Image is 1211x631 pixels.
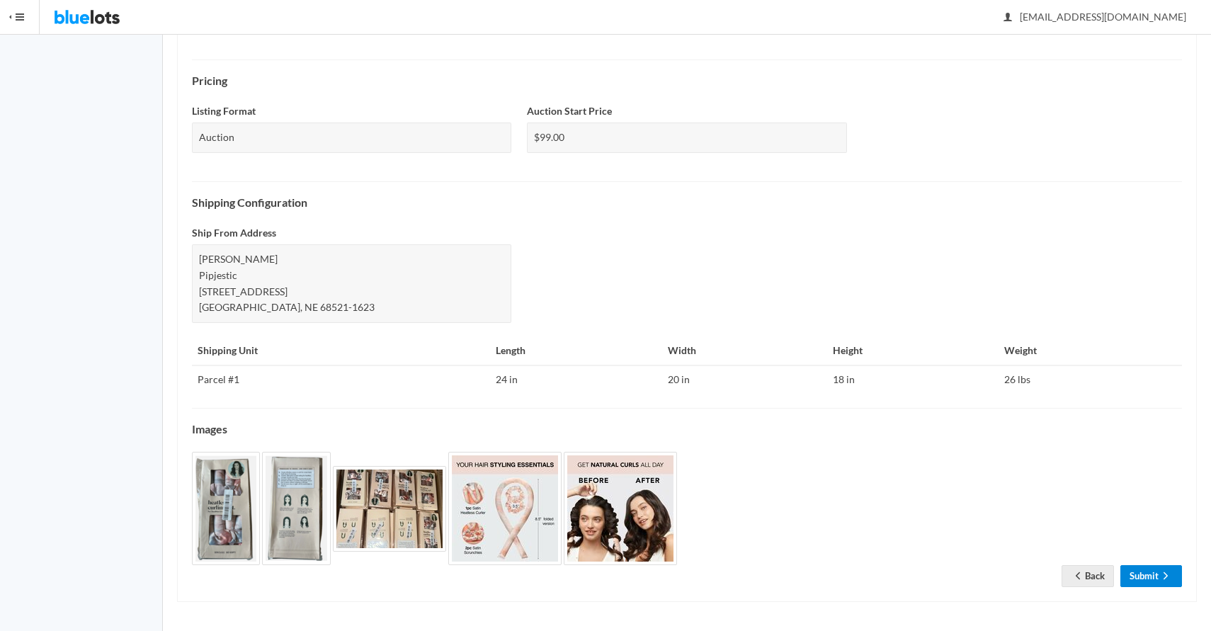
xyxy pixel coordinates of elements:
[192,337,490,365] th: Shipping Unit
[192,196,1182,209] h4: Shipping Configuration
[662,337,828,365] th: Width
[448,452,562,565] img: d9d1a9eb-f377-4711-bf20-f6f6effba2fc-1737496729.jpg
[1001,11,1015,25] ion-icon: person
[1120,565,1182,587] a: Submitarrow forward
[1159,570,1173,584] ion-icon: arrow forward
[192,452,260,565] img: cd644518-1b9f-48ce-882e-5f02c9575c50-1737496728.png
[192,74,1182,87] h4: Pricing
[192,365,490,394] td: Parcel #1
[192,423,1182,436] h4: Images
[564,452,677,565] img: 3fb70afa-3c09-4f77-a6b0-f70e4ceb798f-1737496730.jpg
[1062,565,1114,587] a: arrow backBack
[490,337,661,365] th: Length
[490,365,661,394] td: 24 in
[333,466,446,552] img: 88965af0-eaf9-47ce-9a27-3aeaf16e18d9-1737496729.jpg
[999,337,1182,365] th: Weight
[827,365,999,394] td: 18 in
[192,225,276,241] label: Ship From Address
[999,365,1182,394] td: 26 lbs
[527,103,612,120] label: Auction Start Price
[262,452,331,565] img: 78aab3f7-6089-4b46-8ca0-35fa82f8b8f6-1737496728.png
[192,103,256,120] label: Listing Format
[192,244,511,322] div: [PERSON_NAME] Pipjestic [STREET_ADDRESS] [GEOGRAPHIC_DATA], NE 68521-1623
[1071,570,1085,584] ion-icon: arrow back
[827,337,999,365] th: Height
[192,123,511,153] div: Auction
[1004,11,1186,23] span: [EMAIL_ADDRESS][DOMAIN_NAME]
[662,365,828,394] td: 20 in
[527,123,846,153] div: $99.00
